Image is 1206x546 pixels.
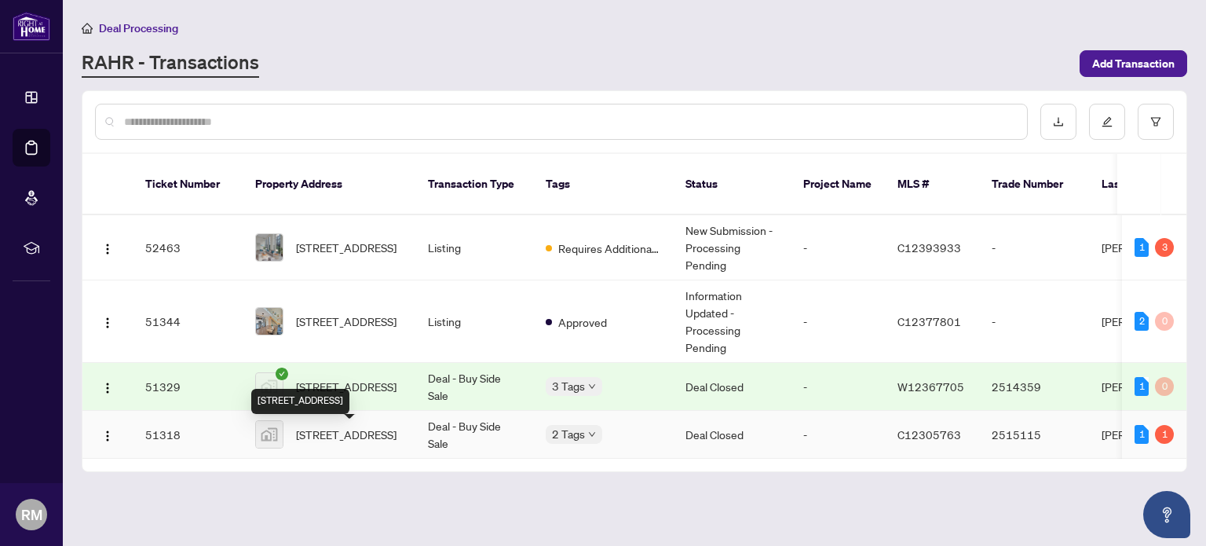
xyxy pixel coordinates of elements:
td: Listing [415,280,533,363]
button: Logo [95,422,120,447]
td: 51318 [133,411,243,459]
button: download [1040,104,1076,140]
span: Requires Additional Docs [558,240,660,257]
span: download [1053,116,1064,127]
span: home [82,23,93,34]
span: [STREET_ADDRESS] [296,426,397,443]
span: W12367705 [897,379,964,394]
img: Logo [101,382,114,394]
button: Add Transaction [1080,50,1187,77]
td: 2515115 [979,411,1089,459]
td: 2514359 [979,363,1089,411]
img: thumbnail-img [256,373,283,400]
td: - [791,215,885,280]
span: down [588,431,596,438]
span: Add Transaction [1092,51,1175,76]
th: Transaction Type [415,154,533,215]
th: Trade Number [979,154,1089,215]
div: 3 [1155,238,1174,257]
button: Open asap [1143,491,1190,538]
td: Deal Closed [673,411,791,459]
td: 51329 [133,363,243,411]
td: Deal - Buy Side Sale [415,411,533,459]
th: Tags [533,154,673,215]
td: 52463 [133,215,243,280]
td: Listing [415,215,533,280]
span: C12377801 [897,314,961,328]
button: filter [1138,104,1174,140]
img: Logo [101,317,114,329]
td: - [791,280,885,363]
th: Project Name [791,154,885,215]
div: 1 [1135,377,1149,396]
td: - [979,215,1089,280]
div: 0 [1155,312,1174,331]
div: 1 [1155,425,1174,444]
div: 2 [1135,312,1149,331]
img: logo [13,12,50,41]
td: Deal Closed [673,363,791,411]
td: New Submission - Processing Pending [673,215,791,280]
td: Deal - Buy Side Sale [415,363,533,411]
img: Logo [101,430,114,442]
span: C12305763 [897,427,961,442]
span: edit [1102,116,1113,127]
div: [STREET_ADDRESS] [251,389,349,414]
div: 1 [1135,425,1149,444]
span: [STREET_ADDRESS] [296,378,397,395]
td: - [979,280,1089,363]
button: Logo [95,235,120,260]
img: Logo [101,243,114,255]
div: 0 [1155,377,1174,396]
span: Deal Processing [99,21,178,35]
span: [STREET_ADDRESS] [296,239,397,256]
th: Property Address [243,154,415,215]
img: thumbnail-img [256,234,283,261]
td: - [791,363,885,411]
button: Logo [95,374,120,399]
img: thumbnail-img [256,421,283,448]
span: Approved [558,313,607,331]
td: Information Updated - Processing Pending [673,280,791,363]
td: - [791,411,885,459]
span: C12393933 [897,240,961,255]
span: RM [21,504,42,526]
img: thumbnail-img [256,308,283,335]
span: filter [1150,116,1161,127]
th: MLS # [885,154,979,215]
td: 51344 [133,280,243,363]
button: edit [1089,104,1125,140]
th: Ticket Number [133,154,243,215]
span: [STREET_ADDRESS] [296,313,397,330]
span: 2 Tags [552,425,585,443]
span: check-circle [276,368,288,380]
button: Logo [95,309,120,334]
th: Status [673,154,791,215]
span: 3 Tags [552,377,585,395]
span: down [588,383,596,390]
a: RAHR - Transactions [82,49,259,78]
div: 1 [1135,238,1149,257]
